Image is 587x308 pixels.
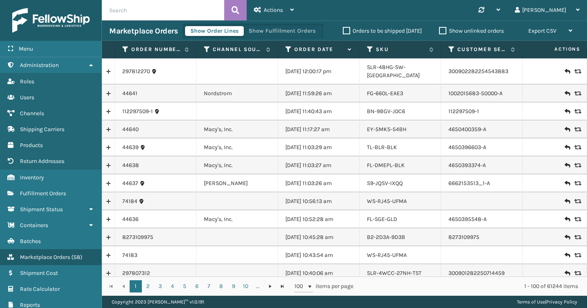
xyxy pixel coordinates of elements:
a: 44640 [122,125,139,134]
td: 4650395548-A [441,210,523,228]
p: Copyright 2023 [PERSON_NAME]™ v 1.0.191 [112,296,204,308]
span: Roles [20,78,34,85]
a: 44637 [122,179,138,187]
a: SLR-48HG-SW-[GEOGRAPHIC_DATA] [367,64,420,79]
a: 297812270 [122,67,150,76]
td: 8273109975 [441,228,523,246]
i: Create Return Label [565,143,569,152]
span: Rate Calculator [20,286,60,292]
td: [DATE] 10:45:28 am [278,228,360,246]
div: | [517,296,577,308]
td: [DATE] 11:40:43 am [278,103,360,121]
span: Menu [19,45,33,52]
a: BN-9BGV-J0C6 [367,108,405,115]
span: Products [20,142,43,149]
a: Go to the last page [276,280,289,292]
span: Export CSV [528,27,556,34]
a: 7 [203,280,215,292]
a: 9 [227,280,240,292]
a: ... [252,280,264,292]
span: Containers [20,222,48,229]
a: 2 [142,280,154,292]
td: 4650396603-A [441,138,523,156]
img: logo [12,8,90,33]
a: Go to the next page [264,280,276,292]
span: Users [20,94,34,101]
i: Replace [574,270,579,276]
td: [DATE] 12:00:17 pm [278,58,360,85]
i: Create Return Label [565,251,569,259]
a: S9-JQSV-IXQQ [367,180,403,187]
label: Order Date [294,46,344,53]
i: Replace [574,69,579,74]
span: Return Addresses [20,158,64,165]
td: [DATE] 11:17:27 am [278,121,360,138]
span: items per page [294,280,354,292]
i: Replace [574,234,579,240]
a: SLR-4WCC-27NH-TST [367,270,421,277]
td: [DATE] 10:56:13 am [278,192,360,210]
td: 4650400359-A [441,121,523,138]
i: Create Return Label [565,197,569,205]
i: Create Return Label [565,89,569,98]
h3: Marketplace Orders [109,26,178,36]
a: FL-DMEPL-BLK [367,162,405,169]
td: 300901282250714459 [441,264,523,282]
i: Create Return Label [565,125,569,134]
td: Macy's, Inc. [196,210,278,228]
a: Privacy Policy [546,299,577,305]
button: Show Fulfillment Orders [243,26,321,36]
td: [PERSON_NAME] [196,174,278,192]
td: [DATE] 11:03:27 am [278,156,360,174]
span: 100 [294,282,307,290]
td: [DATE] 10:43:54 am [278,246,360,264]
span: Inventory [20,174,44,181]
i: Create Return Label [565,269,569,277]
a: 44639 [122,143,139,152]
td: 1002015683-50000-A [441,85,523,103]
a: 1 [130,280,142,292]
td: Macy's, Inc. [196,138,278,156]
label: Orders to be shipped [DATE] [343,27,422,34]
td: [DATE] 11:03:29 am [278,138,360,156]
i: Create Return Label [565,233,569,241]
a: 6 [191,280,203,292]
span: Actions [529,42,585,56]
a: 8273109975 [122,233,153,241]
a: 112297509-1 [122,107,153,116]
a: FL-SGE-GLD [367,216,397,223]
span: Fulfillment Orders [20,190,66,197]
a: 4 [166,280,179,292]
label: SKU [376,46,425,53]
span: Go to the next page [267,283,274,290]
a: 10 [240,280,252,292]
a: 74183 [122,251,137,259]
td: [DATE] 10:40:06 am [278,264,360,282]
a: 74184 [122,197,137,205]
td: 300902282254543883 [441,58,523,85]
td: 6662153513_1-A [441,174,523,192]
td: Macy's, Inc. [196,156,278,174]
i: Replace [574,127,579,132]
a: 44636 [122,215,139,223]
a: 44638 [122,161,139,170]
span: ( 58 ) [71,254,82,261]
a: 3 [154,280,166,292]
span: Channels [20,110,44,117]
td: 4650393374-A [441,156,523,174]
a: WS-RJ45-UFMA [367,198,407,205]
i: Create Return Label [565,215,569,223]
span: Shipment Cost [20,270,58,277]
span: Go to the last page [279,283,286,290]
label: Show unlinked orders [439,27,504,34]
label: Order Number [131,46,181,53]
span: Actions [264,7,283,13]
span: Shipment Status [20,206,63,213]
i: Replace [574,109,579,114]
a: 297807312 [122,269,150,277]
i: Replace [574,199,579,204]
td: [DATE] 11:59:26 am [278,85,360,103]
button: Show Order Lines [185,26,244,36]
a: FG-660L-EAE3 [367,90,403,97]
i: Replace [574,252,579,258]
